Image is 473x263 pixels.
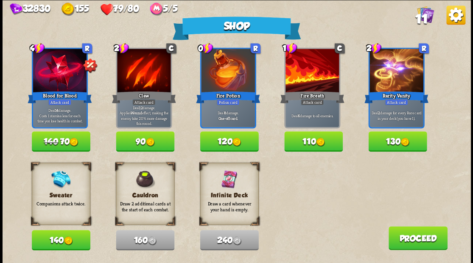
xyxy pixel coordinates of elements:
[388,226,447,250] button: Proceed
[34,108,85,123] p: Deal damage. Costs 1 stamina less for each time you lose health in combat.
[82,43,92,53] div: R
[150,3,163,16] img: ManaPoints.png
[367,42,381,53] div: 2
[55,108,58,113] b: 14
[364,90,428,105] div: Rarity Vanity
[100,3,139,16] div: Health
[130,110,142,115] b: Wound
[30,42,45,53] div: 4
[36,191,86,198] h3: Sweater
[44,137,58,146] span: 140
[298,113,300,118] b: 6
[417,6,434,25] div: View all the cards in your deck
[419,43,428,53] div: R
[316,138,325,147] img: gold.png
[250,43,260,53] div: R
[51,170,71,188] img: Sweater.png
[400,138,409,147] img: gold.png
[384,99,408,105] div: Attack card
[150,3,177,16] div: Mana
[172,17,301,40] div: Shop
[200,131,258,152] button: 120
[10,3,50,15] div: Gems
[287,113,338,118] p: Deal damage to all enemies.
[135,170,155,188] img: Cauldron.png
[70,138,78,147] img: gold.png
[148,236,157,245] img: gold.png
[112,90,176,105] div: Claw
[32,131,90,152] button: 14070
[28,90,92,105] div: Blood for Blood
[48,99,71,105] div: Attack card
[116,131,174,152] button: 90
[61,3,89,16] div: Gold
[114,42,129,53] div: 2
[132,99,155,105] div: Attack card
[64,236,73,245] img: gold.png
[196,90,260,105] div: Fire Potion
[120,200,170,213] p: Draw 2 additional cards at the start of each combat.
[10,3,22,15] img: gem.png
[334,43,344,53] div: C
[204,191,255,198] h3: Infinite Deck
[118,105,169,126] p: Deal damage. Applies effect, making the enemy take 20% more damage this round.
[120,191,170,198] h3: Cauldron
[221,170,238,188] img: InfiniteDeck.png
[280,90,344,105] div: Fire Breath
[224,110,226,115] b: 8
[218,115,238,120] b: One-off card.
[200,230,258,250] button: 240
[116,230,174,250] button: 160
[232,138,241,147] img: gold.png
[368,131,427,152] button: 130
[100,3,113,16] img: health.png
[284,131,343,152] button: 110
[166,43,176,53] div: C
[139,105,143,110] b: 12
[32,230,90,250] button: 140
[378,110,380,115] b: 2
[61,3,74,16] img: gold.png
[417,6,434,23] img: Cards_Icon.png
[36,200,86,207] p: Companions attack twice.
[202,110,253,115] p: Deal damage.
[146,138,154,147] img: gold.png
[216,99,239,105] div: Potion card
[282,42,297,53] div: 1
[198,42,213,53] div: 0
[371,110,422,121] p: Deal damage for every Rare card in your deck (you have 1).
[204,200,255,213] p: Draw a card whenever your hand is empty.
[446,6,465,25] img: OptionsButton.png
[232,236,241,245] img: gold.png
[415,12,427,26] span: 11
[300,99,324,105] div: Attack card
[83,58,98,73] img: discount-icon.png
